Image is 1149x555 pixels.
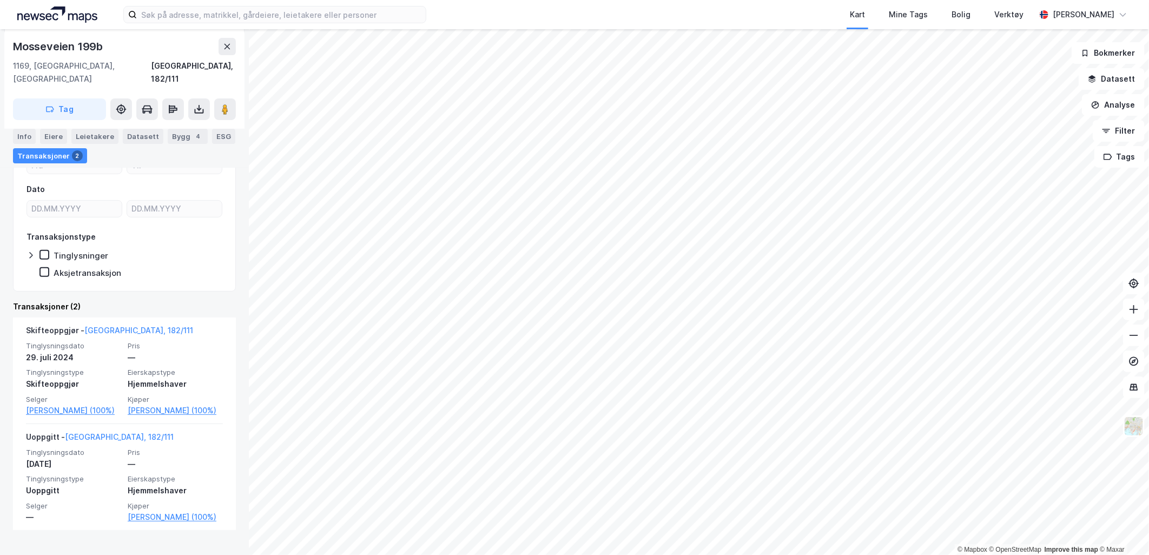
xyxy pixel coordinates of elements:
span: Tinglysningsdato [26,341,121,351]
a: [PERSON_NAME] (100%) [128,404,223,417]
button: Datasett [1079,68,1145,90]
span: Pris [128,448,223,457]
a: Mapbox [958,546,987,553]
div: Skifteoppgjør - [26,324,193,341]
div: Transaksjoner (2) [13,300,236,313]
div: Kart [850,8,865,21]
div: [PERSON_NAME] [1053,8,1114,21]
div: Uoppgitt - [26,431,174,448]
iframe: Chat Widget [1095,503,1149,555]
div: Eiere [40,129,67,144]
div: Bolig [952,8,970,21]
span: Tinglysningstype [26,474,121,484]
span: Selger [26,501,121,511]
div: Mine Tags [889,8,928,21]
div: 29. juli 2024 [26,351,121,364]
div: Transaksjoner [13,148,87,163]
span: Eierskapstype [128,368,223,377]
button: Tags [1094,146,1145,168]
div: 1169, [GEOGRAPHIC_DATA], [GEOGRAPHIC_DATA] [13,60,151,85]
div: Leietakere [71,129,118,144]
div: Datasett [123,129,163,144]
div: ESG [212,129,235,144]
button: Tag [13,98,106,120]
div: Hjemmelshaver [128,484,223,497]
a: OpenStreetMap [989,546,1042,553]
div: Dato [27,183,45,196]
div: [GEOGRAPHIC_DATA], 182/111 [151,60,236,85]
a: [PERSON_NAME] (100%) [128,511,223,524]
div: — [26,511,121,524]
button: Analyse [1082,94,1145,116]
span: Tinglysningsdato [26,448,121,457]
div: Uoppgitt [26,484,121,497]
div: Tinglysninger [54,250,108,261]
div: Verktøy [994,8,1023,21]
div: 2 [72,150,83,161]
button: Bokmerker [1072,42,1145,64]
span: Tinglysningstype [26,368,121,377]
input: DD.MM.YYYY [27,201,122,217]
img: Z [1124,416,1144,437]
input: DD.MM.YYYY [127,201,222,217]
span: Eierskapstype [128,474,223,484]
img: logo.a4113a55bc3d86da70a041830d287a7e.svg [17,6,97,23]
div: — [128,458,223,471]
button: Filter [1093,120,1145,142]
div: Hjemmelshaver [128,378,223,391]
input: Søk på adresse, matrikkel, gårdeiere, leietakere eller personer [137,6,426,23]
div: 4 [193,131,203,142]
a: Improve this map [1045,546,1098,553]
span: Kjøper [128,395,223,404]
span: Selger [26,395,121,404]
a: [PERSON_NAME] (100%) [26,404,121,417]
a: [GEOGRAPHIC_DATA], 182/111 [65,432,174,441]
div: Skifteoppgjør [26,378,121,391]
div: Transaksjonstype [27,230,96,243]
div: Info [13,129,36,144]
div: Aksjetransaksjon [54,268,121,278]
span: Kjøper [128,501,223,511]
div: Bygg [168,129,208,144]
div: [DATE] [26,458,121,471]
span: Pris [128,341,223,351]
div: Mosseveien 199b [13,38,105,55]
div: — [128,351,223,364]
a: [GEOGRAPHIC_DATA], 182/111 [84,326,193,335]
